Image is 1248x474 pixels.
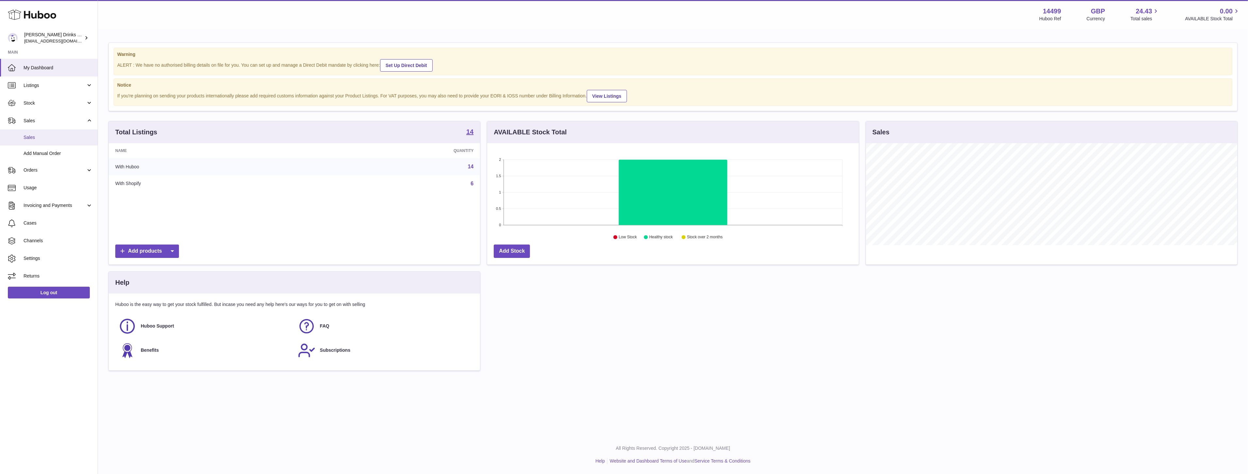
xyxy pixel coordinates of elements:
[496,174,501,178] text: 1.5
[117,51,1229,58] strong: Warning
[24,82,86,89] span: Listings
[687,235,723,240] text: Stock over 2 months
[103,445,1243,451] p: All Rights Reserved. Copyright 2025 - [DOMAIN_NAME]
[1136,7,1152,16] span: 24.43
[24,202,86,209] span: Invoicing and Payments
[320,347,350,353] span: Subscriptions
[24,134,93,141] span: Sales
[141,347,159,353] span: Benefits
[466,128,473,136] a: 14
[587,90,627,102] a: View Listings
[610,458,687,464] a: Website and Dashboard Terms of Use
[494,245,530,258] a: Add Stock
[471,181,473,186] a: 6
[298,317,471,335] a: FAQ
[872,128,889,137] h3: Sales
[115,128,157,137] h3: Total Listings
[1039,16,1061,22] div: Huboo Ref
[1185,16,1240,22] span: AVAILABLE Stock Total
[119,317,291,335] a: Huboo Support
[24,32,83,44] div: [PERSON_NAME] Drinks LTD (t/a Zooz)
[115,301,473,308] p: Huboo is the easy way to get your stock fulfilled. But incase you need any help here's our ways f...
[24,118,86,124] span: Sales
[24,38,96,43] span: [EMAIL_ADDRESS][DOMAIN_NAME]
[24,273,93,279] span: Returns
[115,245,179,258] a: Add products
[115,278,129,287] h3: Help
[117,82,1229,88] strong: Notice
[119,342,291,359] a: Benefits
[320,323,329,329] span: FAQ
[24,65,93,71] span: My Dashboard
[24,220,93,226] span: Cases
[8,33,18,43] img: internalAdmin-14499@internal.huboo.com
[24,167,86,173] span: Orders
[1185,7,1240,22] a: 0.00 AVAILABLE Stock Total
[607,458,750,464] li: and
[695,458,751,464] a: Service Terms & Conditions
[499,158,501,161] text: 2
[117,89,1229,102] div: If you're planning on sending your products internationally please add required customs informati...
[309,143,480,158] th: Quantity
[24,255,93,262] span: Settings
[24,100,86,106] span: Stock
[141,323,174,329] span: Huboo Support
[468,164,474,169] a: 14
[8,287,90,298] a: Log out
[1091,7,1105,16] strong: GBP
[24,185,93,191] span: Usage
[466,128,473,135] strong: 14
[380,59,433,72] a: Set Up Direct Debit
[1043,7,1061,16] strong: 14499
[1220,7,1233,16] span: 0.00
[619,235,637,240] text: Low Stock
[117,58,1229,72] div: ALERT : We have no authorised billing details on file for you. You can set up and manage a Direct...
[1087,16,1105,22] div: Currency
[109,158,309,175] td: With Huboo
[496,207,501,211] text: 0.5
[499,223,501,227] text: 0
[298,342,471,359] a: Subscriptions
[24,150,93,157] span: Add Manual Order
[596,458,605,464] a: Help
[494,128,567,137] h3: AVAILABLE Stock Total
[649,235,673,240] text: Healthy stock
[1130,16,1160,22] span: Total sales
[499,190,501,194] text: 1
[1130,7,1160,22] a: 24.43 Total sales
[109,175,309,192] td: With Shopify
[24,238,93,244] span: Channels
[109,143,309,158] th: Name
